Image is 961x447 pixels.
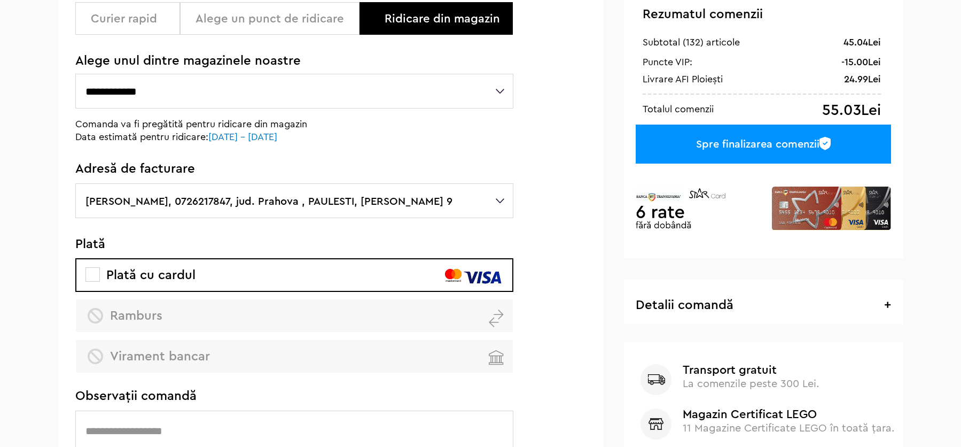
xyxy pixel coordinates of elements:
[884,299,891,312] span: +
[636,125,890,164] div: Spre finalizarea comenzii
[683,364,895,376] b: Transport gratuit
[640,409,671,440] img: Magazin Certificat LEGO
[75,56,513,66] p: Alege unul dintre magazinele noastre
[75,130,369,143] p: Data estimată pentru ridicare:
[683,379,819,389] span: La comenzile peste 300 Lei.
[208,132,277,142] span: [DATE] - [DATE]
[841,57,881,67] div: -15.00Lei
[636,299,890,312] h3: Detalii comandă
[643,73,723,86] div: Livrare AFI Ploiești
[75,183,513,218] label: [PERSON_NAME], 0726217847, jud. Prahova , PAULESTI, [PERSON_NAME] 9
[643,57,692,67] div: Puncte VIP:
[75,390,513,403] h3: Observații comandă
[643,103,714,115] div: Totalul comenzii
[643,36,740,49] div: Subtotal (132) articole
[683,423,895,434] span: 11 Magazine Certificate LEGO în toată țara.
[196,12,351,25] div: Alege un punct de ridicare
[643,8,763,21] span: Rezumatul comenzii
[683,409,895,420] b: Magazin Certificat LEGO
[75,118,369,130] p: Comanda va fi pregătită pentru ridicare din magazin
[822,103,881,118] div: 55.03Lei
[640,364,671,395] img: Transport gratuit
[75,238,513,251] h3: Plată
[75,163,513,175] h3: Adresă de facturare
[844,73,881,86] div: 24.99Lei
[91,12,173,25] div: Curier rapid
[88,269,196,282] span: Plată cu cardul
[385,12,505,25] div: Ridicare din magazin
[843,36,881,49] div: 45.04Lei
